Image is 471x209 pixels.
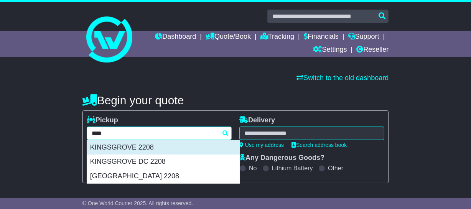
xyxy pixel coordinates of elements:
div: [GEOGRAPHIC_DATA] 2208 [87,169,240,184]
a: Dashboard [155,31,196,44]
label: Delivery [239,116,275,125]
typeahead: Please provide city [87,127,232,140]
label: Any Dangerous Goods? [239,154,324,162]
a: Settings [313,44,347,57]
label: Pickup [87,116,118,125]
label: Other [328,165,343,172]
span: © One World Courier 2025. All rights reserved. [82,200,193,206]
label: No [249,165,257,172]
a: Financials [304,31,339,44]
a: Quote/Book [206,31,251,44]
a: Use my address [239,142,284,148]
a: Support [348,31,379,44]
a: Reseller [356,44,389,57]
h4: Begin your quote [82,94,389,107]
label: Lithium Battery [272,165,313,172]
a: Search address book [291,142,347,148]
div: KINGSGROVE 2208 [87,140,240,155]
a: Switch to the old dashboard [296,74,389,82]
a: Tracking [260,31,294,44]
div: KINGSGROVE DC 2208 [87,155,240,169]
